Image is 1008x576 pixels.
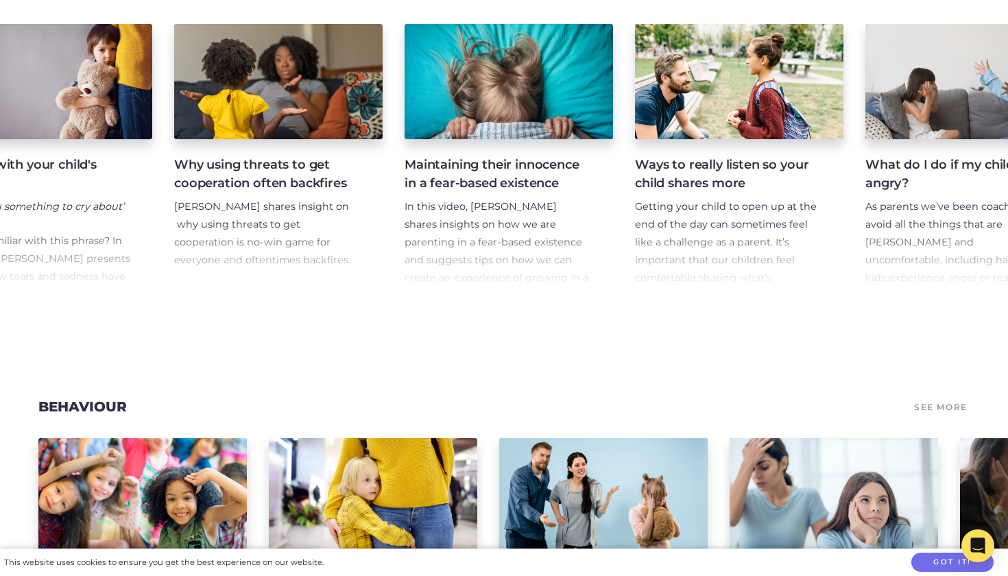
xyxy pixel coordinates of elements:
a: Behaviour [38,398,127,415]
p: Getting your child to open up at the end of the day can sometimes feel like a challenge as a pare... [635,198,821,358]
h4: Maintaining their innocence in a fear-based existence [405,156,591,193]
button: Got it! [911,553,994,573]
a: Maintaining their innocence in a fear-based existence In this video, [PERSON_NAME] shares insight... [405,24,613,287]
div: This website uses cookies to ensure you get the best experience on our website. [4,555,324,570]
h4: Ways to really listen so your child shares more [635,156,821,193]
h4: Why using threats to get cooperation often backfires [174,156,361,193]
p: In this video, [PERSON_NAME] shares insights on how we are parenting in a fear-based existence an... [405,198,591,305]
p: [PERSON_NAME] shares insight on why using threats to get cooperation is no-win game for everyone ... [174,198,361,269]
div: Open Intercom Messenger [961,529,994,562]
a: See More [912,397,970,416]
a: Why using threats to get cooperation often backfires [PERSON_NAME] shares insight on why using th... [174,24,383,287]
a: Ways to really listen so your child shares more Getting your child to open up at the end of the d... [635,24,843,287]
